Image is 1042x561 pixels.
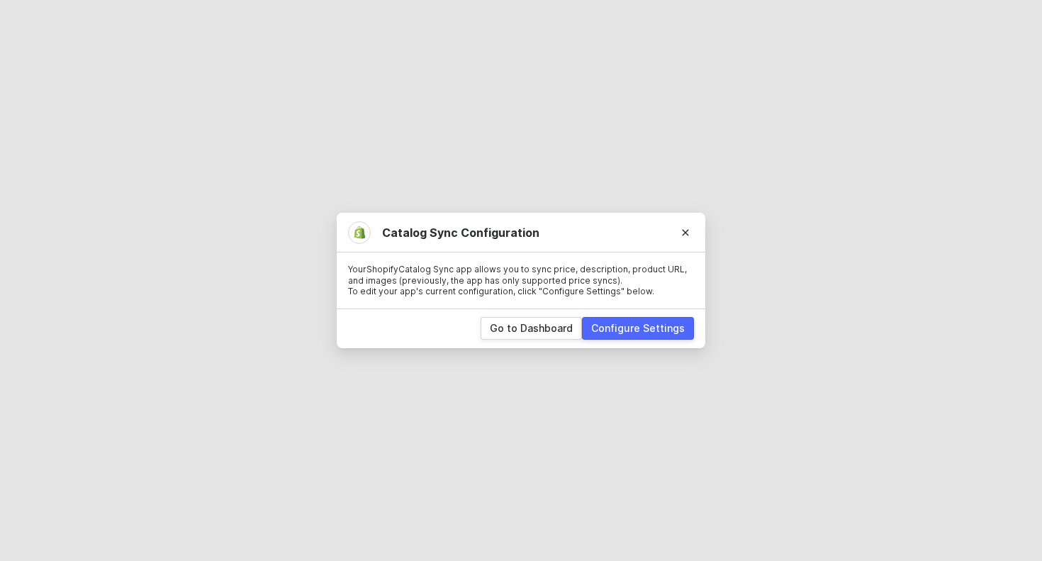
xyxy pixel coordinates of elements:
[591,321,685,335] div: Configure Settings
[348,264,694,286] p: Your Shopify Catalog Sync app allows you to sync price, description, product URL, and images (pre...
[666,213,705,252] button: Close
[353,226,366,239] img: integration-icon
[348,286,694,297] p: To edit your app's current configuration, click "Configure Settings" below.
[582,317,694,340] button: Configure Settings
[481,317,582,340] button: Go to Dashboard
[348,221,694,244] div: Catalog Sync Configuration
[490,321,573,335] div: Go to Dashboard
